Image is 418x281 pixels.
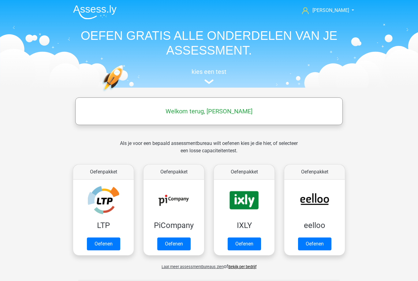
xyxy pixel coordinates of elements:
[228,264,256,269] a: Bekijk per bedrijf
[204,79,214,84] img: assessment
[78,108,340,115] h5: Welkom terug, [PERSON_NAME]
[228,237,261,250] a: Oefenen
[68,68,350,75] h5: kies een test
[157,237,191,250] a: Oefenen
[300,7,350,14] a: [PERSON_NAME]
[87,237,120,250] a: Oefenen
[68,258,350,270] div: of
[298,237,331,250] a: Oefenen
[68,68,350,84] a: kies een test
[73,5,117,19] img: Assessly
[68,28,350,58] h1: OEFEN GRATIS ALLE ONDERDELEN VAN JE ASSESSMENT.
[102,65,147,120] img: oefenen
[312,7,349,13] span: [PERSON_NAME]
[115,140,303,162] div: Als je voor een bepaald assessmentbureau wilt oefenen kies je die hier, of selecteer een losse ca...
[162,264,224,269] span: Laat meer assessmentbureaus zien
